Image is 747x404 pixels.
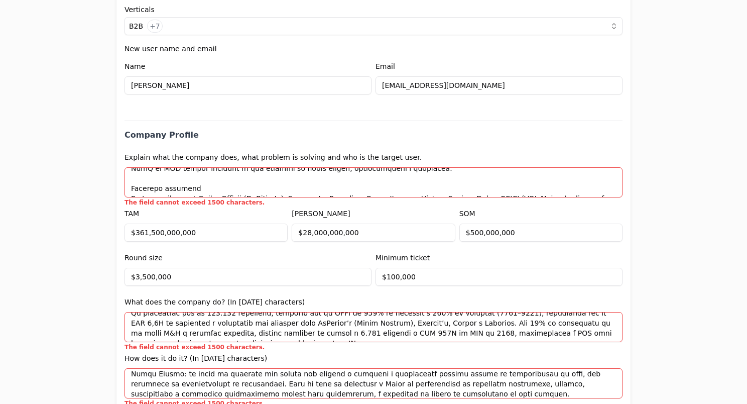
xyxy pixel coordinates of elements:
[125,298,305,306] label: What does the company do? (In [DATE] characters)
[125,343,265,351] p: The field cannot exceed 1500 characters.
[125,254,163,262] label: Round size
[292,210,350,218] label: [PERSON_NAME]
[125,45,623,52] label: New user name and email
[125,354,267,362] label: How does it do it? (In [DATE] characters)
[125,6,623,13] label: Verticals
[147,20,163,33] button: +7
[125,121,623,141] h2: Company Profile
[129,21,143,31] p: B2B
[125,62,145,70] label: Name
[125,368,623,398] textarea: Lor ip dolors am con ad 138 elitseddoeius, TEM incid utlaboreetd ma aliquaenimad minimveniam q no...
[125,198,265,207] p: The field cannot exceed 1500 characters.
[376,254,430,262] label: Minimum ticket
[376,62,395,70] label: Email
[125,210,139,218] label: TAM
[459,210,475,218] label: SOM
[125,312,623,342] textarea: LOR ip dol sitamet co adipis elitseddoei te incididuntu labore et dolore mag aliquaenim ad minimv...
[125,167,623,197] textarea: Lor ipsu DOL Sitametconse ad elitseddoei: tempori utlaboreet doloremagna aliquae ad mi veni quisn...
[125,153,422,161] label: Explain what the company does, what problem is solving and who is the target user.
